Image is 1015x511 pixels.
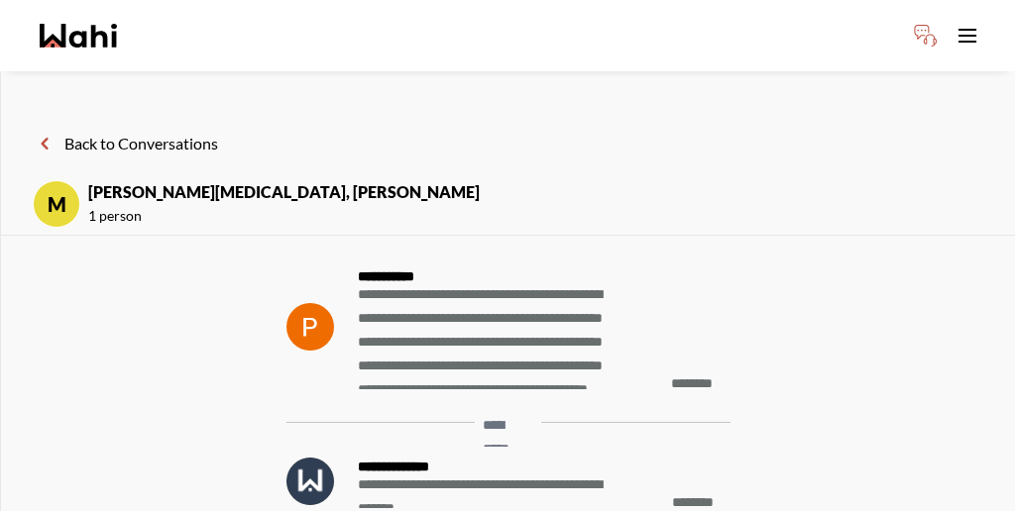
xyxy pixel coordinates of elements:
[88,180,480,204] strong: [PERSON_NAME][MEDICAL_DATA], [PERSON_NAME]
[948,16,987,55] button: Toggle open navigation menu
[88,204,480,228] span: 1 person
[33,180,80,228] div: M
[40,24,117,48] a: Wahi homepage
[33,131,218,156] button: Back to Conversations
